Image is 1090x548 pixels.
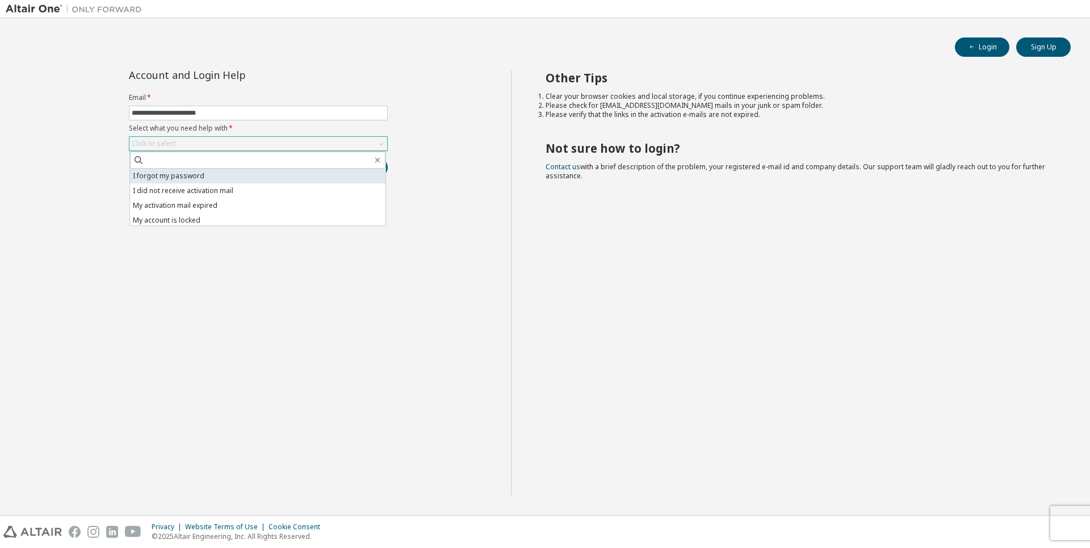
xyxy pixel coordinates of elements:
[152,522,185,532] div: Privacy
[152,532,327,541] p: © 2025 Altair Engineering, Inc. All Rights Reserved.
[106,526,118,538] img: linkedin.svg
[546,101,1051,110] li: Please check for [EMAIL_ADDRESS][DOMAIN_NAME] mails in your junk or spam folder.
[87,526,99,538] img: instagram.svg
[6,3,148,15] img: Altair One
[546,70,1051,85] h2: Other Tips
[546,162,1045,181] span: with a brief description of the problem, your registered e-mail id and company details. Our suppo...
[546,110,1051,119] li: Please verify that the links in the activation e-mails are not expired.
[955,37,1009,57] button: Login
[129,124,388,133] label: Select what you need help with
[546,141,1051,156] h2: Not sure how to login?
[129,70,336,80] div: Account and Login Help
[546,162,580,171] a: Contact us
[129,137,387,150] div: Click to select
[125,526,141,538] img: youtube.svg
[132,139,176,148] div: Click to select
[129,93,388,102] label: Email
[69,526,81,538] img: facebook.svg
[1016,37,1071,57] button: Sign Up
[546,92,1051,101] li: Clear your browser cookies and local storage, if you continue experiencing problems.
[185,522,269,532] div: Website Terms of Use
[130,169,385,183] li: I forgot my password
[3,526,62,538] img: altair_logo.svg
[269,522,327,532] div: Cookie Consent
